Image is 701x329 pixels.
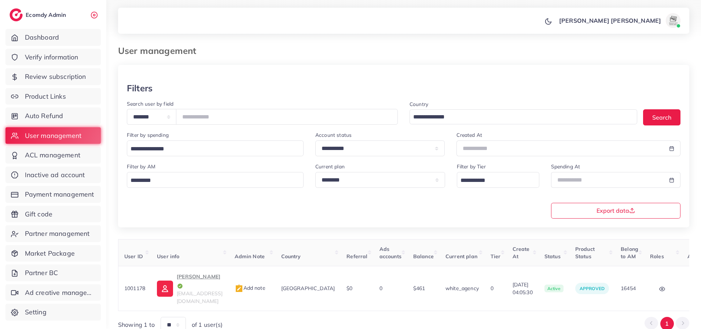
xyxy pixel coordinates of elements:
[127,163,155,170] label: Filter by AM
[177,283,183,289] img: icon-tick.de4e08dc.svg
[413,285,425,292] span: $461
[551,203,681,219] button: Export data
[5,107,101,124] a: Auto Refund
[5,264,101,281] a: Partner BC
[5,284,101,301] a: Ad creative management
[580,286,605,291] span: approved
[124,253,143,260] span: User ID
[379,246,401,260] span: Ads accounts
[315,131,352,139] label: Account status
[25,229,90,238] span: Partner management
[127,172,304,188] div: Search for option
[551,163,580,170] label: Spending At
[5,245,101,262] a: Market Package
[5,225,101,242] a: Partner management
[128,175,294,186] input: Search for option
[457,172,539,188] div: Search for option
[315,163,345,170] label: Current plan
[127,83,153,94] h3: Filters
[10,8,68,21] a: logoEcomdy Admin
[177,290,223,304] span: [EMAIL_ADDRESS][DOMAIN_NAME]
[127,140,304,156] div: Search for option
[118,321,155,329] span: Showing 1 to
[26,11,68,18] h2: Ecomdy Admin
[621,246,638,260] span: Belong to AM
[410,109,637,124] div: Search for option
[118,45,202,56] h3: User management
[650,253,664,260] span: Roles
[10,8,23,21] img: logo
[128,143,294,155] input: Search for option
[235,253,265,260] span: Admin Note
[5,206,101,223] a: Gift code
[25,131,81,140] span: User management
[25,190,94,199] span: Payment management
[379,285,382,292] span: 0
[643,109,680,125] button: Search
[25,150,80,160] span: ACL management
[127,131,169,139] label: Filter by spending
[513,246,530,260] span: Create At
[25,288,95,297] span: Ad creative management
[621,285,636,292] span: 16454
[25,52,78,62] span: Verify information
[544,253,561,260] span: Status
[555,13,683,28] a: [PERSON_NAME] [PERSON_NAME]avatar
[235,284,243,293] img: admin_note.cdd0b510.svg
[5,127,101,144] a: User management
[457,163,486,170] label: Filter by Tier
[597,208,635,213] span: Export data
[192,321,223,329] span: of 1 user(s)
[25,209,52,219] span: Gift code
[544,285,564,293] span: active
[25,111,63,121] span: Auto Refund
[575,246,595,260] span: Product Status
[5,304,101,321] a: Setting
[5,186,101,203] a: Payment management
[458,175,530,186] input: Search for option
[177,272,223,290] p: [PERSON_NAME]
[25,92,66,101] span: Product Links
[281,285,335,292] span: [GEOGRAPHIC_DATA]
[25,307,47,317] span: Setting
[411,112,628,123] input: Search for option
[445,285,479,292] span: white_agency
[157,253,179,260] span: User info
[235,285,265,291] span: Add note
[346,253,367,260] span: Referral
[124,285,145,292] span: 1001178
[491,285,493,292] span: 0
[456,131,482,139] label: Created At
[157,272,223,305] a: [PERSON_NAME][EMAIL_ADDRESS][DOMAIN_NAME]
[5,29,101,46] a: Dashboard
[513,281,533,296] span: [DATE] 04:05:30
[25,33,59,42] span: Dashboard
[127,100,173,107] label: Search user by field
[5,147,101,164] a: ACL management
[5,88,101,105] a: Product Links
[413,253,434,260] span: Balance
[25,249,75,258] span: Market Package
[346,285,352,292] span: $0
[410,100,428,108] label: Country
[666,13,680,28] img: avatar
[5,68,101,85] a: Review subscription
[281,253,301,260] span: Country
[25,170,85,180] span: Inactive ad account
[491,253,501,260] span: Tier
[25,268,58,278] span: Partner BC
[25,72,86,81] span: Review subscription
[5,167,101,183] a: Inactive ad account
[5,49,101,66] a: Verify information
[559,16,661,25] p: [PERSON_NAME] [PERSON_NAME]
[157,281,173,297] img: ic-user-info.36bf1079.svg
[445,253,477,260] span: Current plan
